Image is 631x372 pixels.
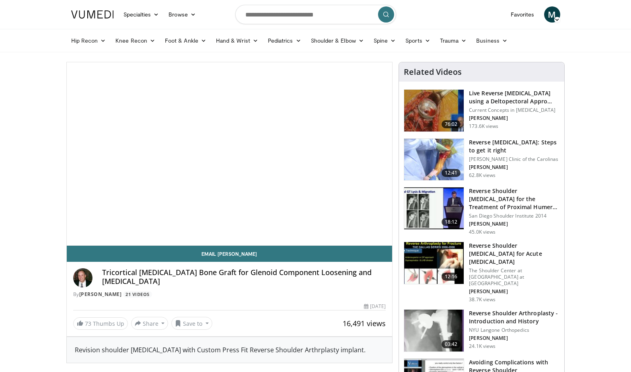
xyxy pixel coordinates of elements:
img: VuMedi Logo [71,10,114,18]
h3: Reverse Shoulder [MEDICAL_DATA] for the Treatment of Proximal Humeral … [469,187,559,211]
p: San Diego Shoulder Institute 2014 [469,213,559,219]
span: 73 [85,320,91,327]
p: Current Concepts in [MEDICAL_DATA] [469,107,559,113]
a: 12:16 Reverse Shoulder [MEDICAL_DATA] for Acute [MEDICAL_DATA] The Shoulder Center at [GEOGRAPHIC... [404,242,559,303]
p: [PERSON_NAME] [469,335,559,341]
a: Browse [164,6,201,23]
div: By [73,291,386,298]
h4: Tricortical [MEDICAL_DATA] Bone Graft for Glenoid Component Loosening and [MEDICAL_DATA] [102,268,386,286]
a: 12:41 Reverse [MEDICAL_DATA]: Steps to get it right [PERSON_NAME] Clinic of the Carolinas [PERSON... [404,138,559,181]
p: [PERSON_NAME] Clinic of the Carolinas [469,156,559,162]
div: [DATE] [364,303,386,310]
span: 12:41 [442,169,461,177]
img: Q2xRg7exoPLTwO8X4xMDoxOjA4MTsiGN.150x105_q85_crop-smart_upscale.jpg [404,187,464,229]
p: 45.0K views [469,229,495,235]
div: Revision shoulder [MEDICAL_DATA] with Custom Press Fit Reverse Shoulder Arthrplasty implant. [75,345,384,355]
a: Favorites [506,6,539,23]
img: 684033_3.png.150x105_q85_crop-smart_upscale.jpg [404,90,464,132]
button: Share [131,317,169,330]
input: Search topics, interventions [235,5,396,24]
p: NYU Langone Orthopedics [469,327,559,333]
a: Business [471,33,512,49]
p: The Shoulder Center at [GEOGRAPHIC_DATA] at [GEOGRAPHIC_DATA] [469,267,559,287]
a: Pediatrics [263,33,306,49]
video-js: Video Player [67,62,393,246]
a: 21 Videos [123,291,152,298]
a: [PERSON_NAME] [79,291,122,298]
a: 03:42 Reverse Shoulder Arthroplasty - Introduction and History NYU Langone Orthopedics [PERSON_NA... [404,309,559,352]
h4: Related Videos [404,67,462,77]
p: 62.8K views [469,172,495,179]
span: 18:12 [442,218,461,226]
p: [PERSON_NAME] [469,115,559,121]
h3: Reverse [MEDICAL_DATA]: Steps to get it right [469,138,559,154]
span: 76:02 [442,120,461,128]
img: Avatar [73,268,92,288]
a: M [544,6,560,23]
a: 73 Thumbs Up [73,317,128,330]
a: Email [PERSON_NAME] [67,246,393,262]
img: 326034_0000_1.png.150x105_q85_crop-smart_upscale.jpg [404,139,464,181]
p: 173.6K views [469,123,498,129]
span: 16,491 views [343,319,386,328]
a: Knee Recon [111,33,160,49]
a: Hip Recon [66,33,111,49]
a: Specialties [119,6,164,23]
a: Shoulder & Elbow [306,33,369,49]
p: [PERSON_NAME] [469,221,559,227]
h3: Reverse Shoulder [MEDICAL_DATA] for Acute [MEDICAL_DATA] [469,242,559,266]
p: [PERSON_NAME] [469,164,559,171]
a: 76:02 Live Reverse [MEDICAL_DATA] using a Deltopectoral Appro… Current Concepts in [MEDICAL_DATA]... [404,89,559,132]
h3: Live Reverse [MEDICAL_DATA] using a Deltopectoral Appro… [469,89,559,105]
a: Sports [401,33,435,49]
p: 24.1K views [469,343,495,349]
a: Spine [369,33,401,49]
span: 12:16 [442,273,461,281]
a: 18:12 Reverse Shoulder [MEDICAL_DATA] for the Treatment of Proximal Humeral … San Diego Shoulder ... [404,187,559,235]
p: [PERSON_NAME] [469,288,559,295]
a: Hand & Wrist [211,33,263,49]
img: zucker_4.png.150x105_q85_crop-smart_upscale.jpg [404,310,464,351]
a: Trauma [435,33,472,49]
p: 38.7K views [469,296,495,303]
span: 03:42 [442,340,461,348]
h3: Reverse Shoulder Arthroplasty - Introduction and History [469,309,559,325]
button: Save to [171,317,212,330]
a: Foot & Ankle [160,33,211,49]
img: butch_reverse_arthroplasty_3.png.150x105_q85_crop-smart_upscale.jpg [404,242,464,284]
